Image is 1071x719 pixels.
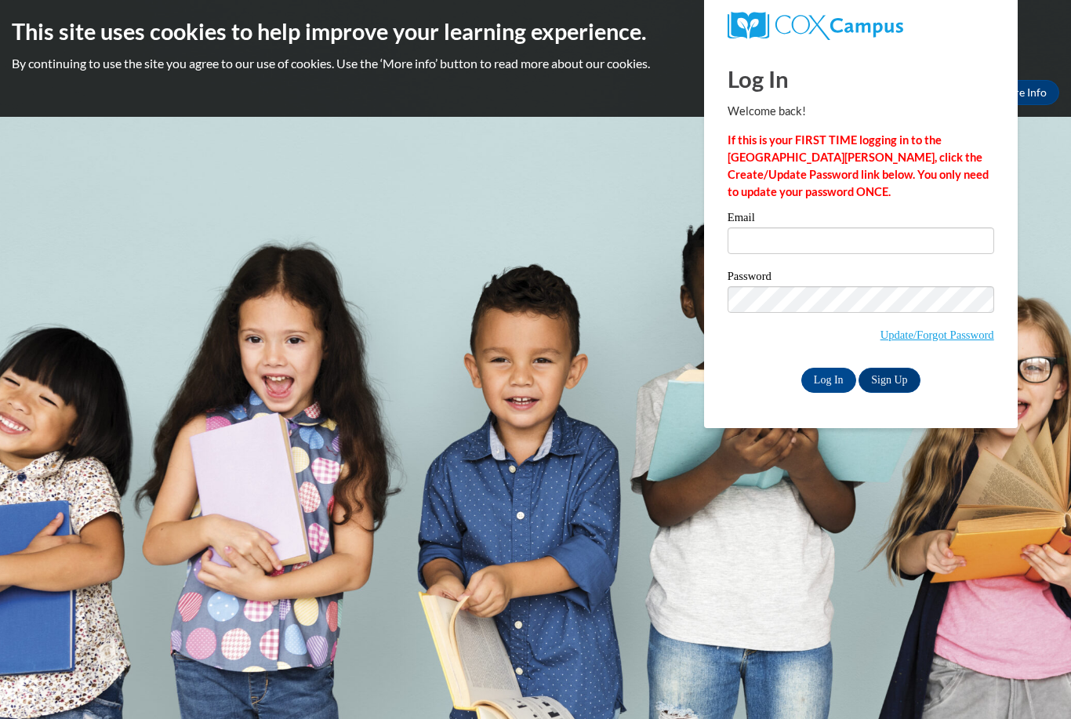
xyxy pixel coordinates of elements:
[728,12,994,40] a: COX Campus
[12,16,1059,47] h2: This site uses cookies to help improve your learning experience.
[986,80,1059,105] a: More Info
[728,103,994,120] p: Welcome back!
[12,55,1059,72] p: By continuing to use the site you agree to our use of cookies. Use the ‘More info’ button to read...
[859,368,920,393] a: Sign Up
[728,133,989,198] strong: If this is your FIRST TIME logging in to the [GEOGRAPHIC_DATA][PERSON_NAME], click the Create/Upd...
[728,63,994,95] h1: Log In
[728,271,994,286] label: Password
[801,368,856,393] input: Log In
[880,329,994,341] a: Update/Forgot Password
[728,212,994,227] label: Email
[728,12,903,40] img: COX Campus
